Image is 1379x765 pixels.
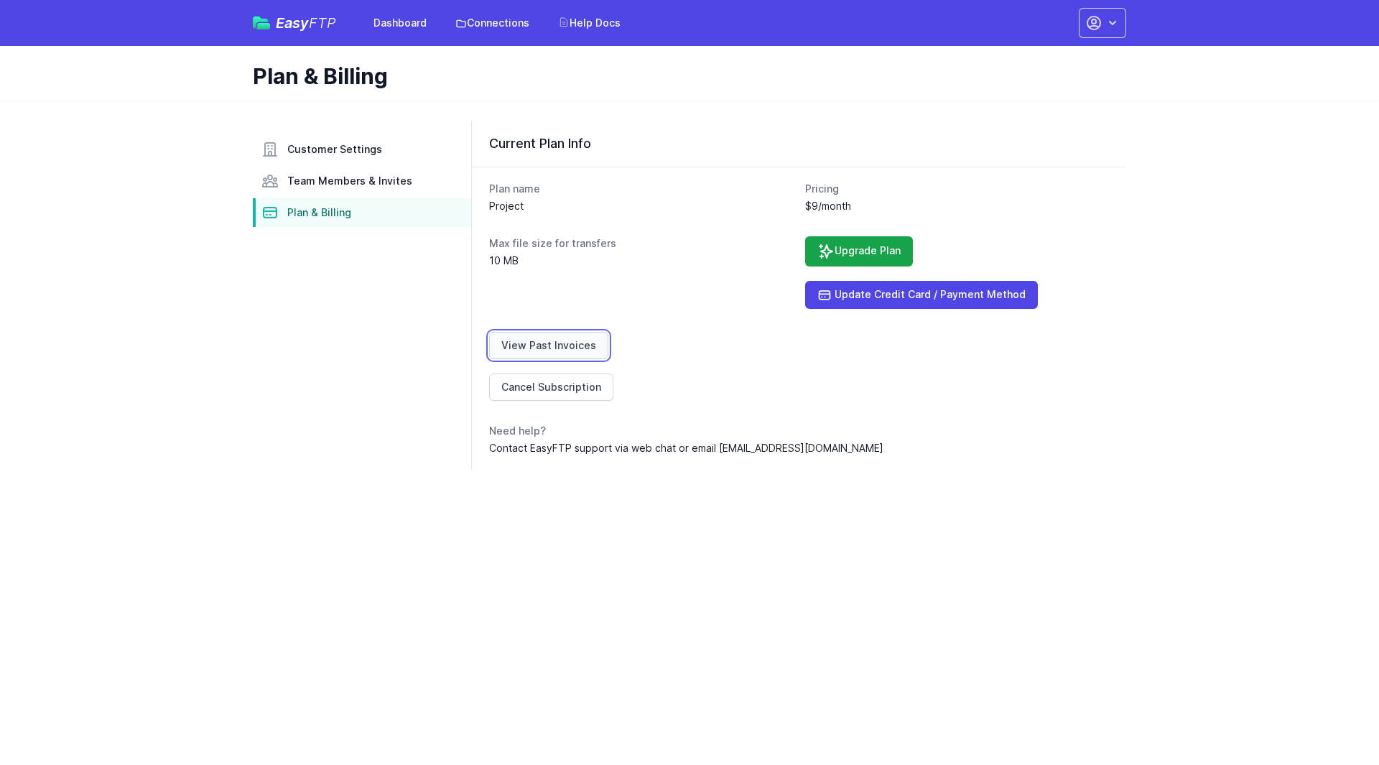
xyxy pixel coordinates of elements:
dt: Need help? [489,424,1109,438]
a: Team Members & Invites [253,167,471,195]
a: View Past Invoices [489,332,608,359]
span: Easy [276,16,336,30]
a: EasyFTP [253,16,336,30]
a: Dashboard [365,10,435,36]
span: FTP [309,14,336,32]
h3: Current Plan Info [489,135,1109,152]
dd: 10 MB [489,254,794,268]
dt: Max file size for transfers [489,236,794,251]
img: easyftp_logo.png [253,17,270,29]
a: Update Credit Card / Payment Method [805,281,1038,309]
span: Team Members & Invites [287,174,412,188]
dt: Plan name [489,182,794,196]
dd: Project [489,199,794,213]
span: Plan & Billing [287,205,351,220]
dt: Pricing [805,182,1110,196]
a: Connections [447,10,538,36]
a: Help Docs [549,10,629,36]
a: Customer Settings [253,135,471,164]
a: Plan & Billing [253,198,471,227]
a: Upgrade Plan [805,236,913,266]
dd: Contact EasyFTP support via web chat or email [EMAIL_ADDRESS][DOMAIN_NAME] [489,441,1109,455]
a: Cancel Subscription [489,374,613,401]
h1: Plan & Billing [253,63,1115,89]
span: Customer Settings [287,142,382,157]
dd: $9/month [805,199,1110,213]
